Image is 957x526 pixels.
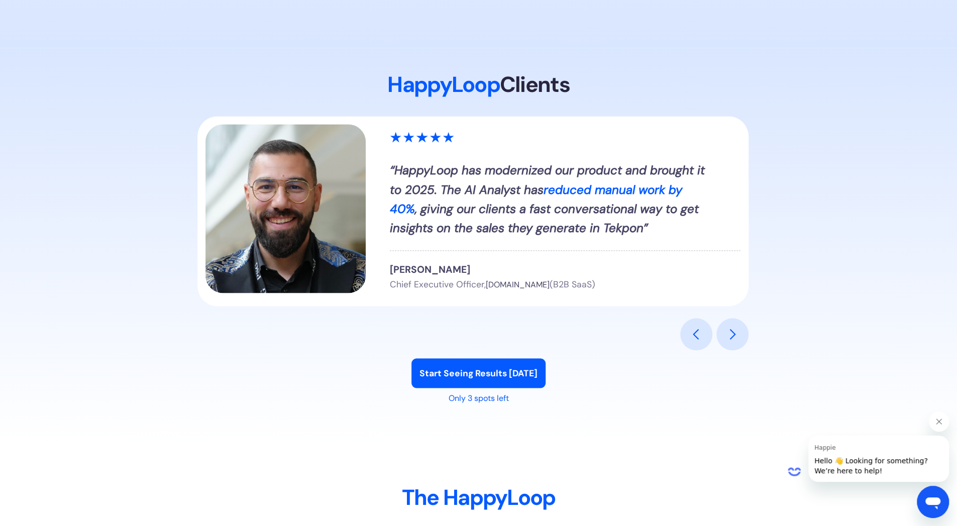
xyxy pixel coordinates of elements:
div: 1 of 6 [197,116,760,346]
div: Show slide 6 of 6 [254,330,262,338]
iframe: Close message from Happie [929,411,949,432]
strong: Start Seeing Results [DATE] [419,367,538,378]
div: Show slide 4 of 6 [232,330,240,338]
div: Show slide 2 of 6 [210,330,218,338]
div: Show slide 1 of 6 [199,330,207,338]
em: reduced manual work by 40% [390,182,682,217]
div: Show slide 5 of 6 [243,330,251,338]
a: Start Seeing Results Today [411,358,546,387]
div: previous slide [680,318,712,350]
span: [PERSON_NAME] [390,263,470,276]
div: Show slide 3 of 6 [221,330,229,338]
span: (B2B SaaS) [550,278,595,289]
span: [DOMAIN_NAME] [486,279,550,289]
iframe: Button to launch messaging window [917,486,949,518]
img: Man wearing glasses, short hair, smiling. Profile Picture [205,124,366,293]
div: next slide [716,318,749,350]
h2: HappyLoop [197,72,760,98]
div: Only 3 spots left [197,392,760,404]
iframe: Message from Happie [808,436,949,482]
div: Happie says "Hello 👋 Looking for something? We’re here to help!". Open messaging window to contin... [784,411,949,482]
iframe: no content [784,462,804,482]
div: carousel [197,116,760,350]
em: “HappyLoop has modernized our product and brought it to 2025. The AI Analyst has [390,162,705,197]
strong: Clients [500,70,570,98]
h2: The HappyLoop [238,484,720,510]
em: , giving our clients a fast conversational way to get insights on the sales they generate in Tekpon” [390,201,699,236]
span: Chief Executive Officer, [390,278,486,289]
